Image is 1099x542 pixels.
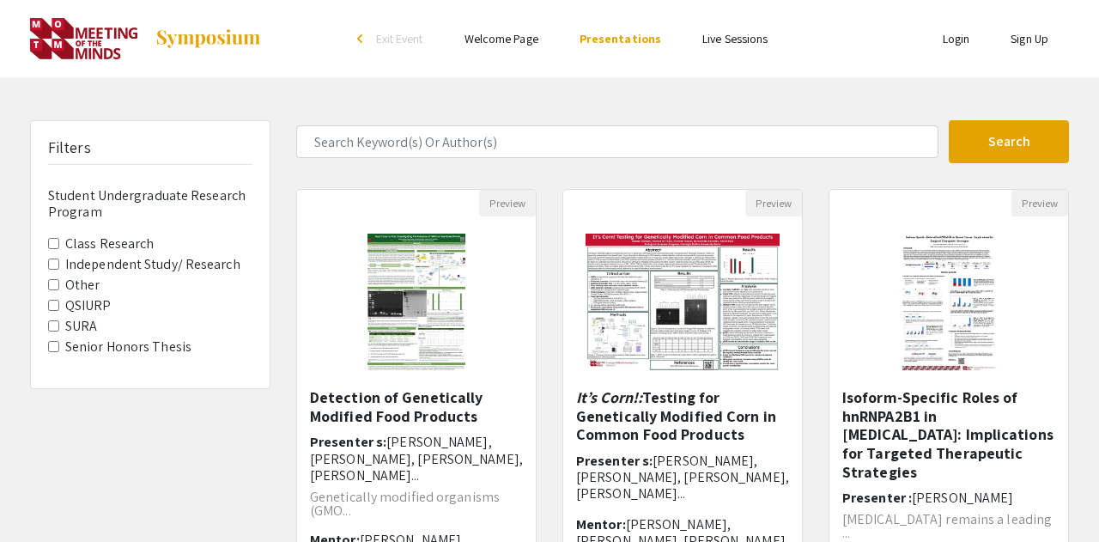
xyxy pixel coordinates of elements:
[65,234,154,254] label: Class Research
[310,433,523,484] span: [PERSON_NAME], [PERSON_NAME], [PERSON_NAME], [PERSON_NAME]...
[65,295,112,316] label: QSIURP
[576,452,789,502] span: [PERSON_NAME], [PERSON_NAME], [PERSON_NAME], [PERSON_NAME]...
[943,31,970,46] a: Login
[745,190,802,216] button: Preview
[842,513,1055,540] p: [MEDICAL_DATA] remains a leading ...
[65,337,191,357] label: Senior Honors Thesis
[702,31,768,46] a: Live Sessions
[357,33,367,44] div: arrow_back_ios
[479,190,536,216] button: Preview
[376,31,423,46] span: Exit Event
[1011,190,1068,216] button: Preview
[48,138,91,157] h5: Filters
[65,275,100,295] label: Other
[296,125,938,158] input: Search Keyword(s) Or Author(s)
[310,388,523,425] h5: Detection of Genetically Modified Food Products
[310,434,523,484] h6: Presenter s:
[842,490,1055,506] h6: Presenter :
[842,388,1055,481] h5: Isoform-Specific Roles of hnRNPA2B1 in [MEDICAL_DATA]: Implications for Targeted Therapeutic Stra...
[580,31,661,46] a: Presentations
[65,254,240,275] label: Independent Study/ Research
[464,31,538,46] a: Welcome Page
[48,187,252,220] h6: Student Undergraduate Research Program
[65,316,97,337] label: SURA
[155,28,262,49] img: Symposium by ForagerOne
[576,515,626,533] span: Mentor:
[949,120,1069,163] button: Search
[30,17,137,60] img: Meeting of the Minds 2025
[1011,31,1048,46] a: Sign Up
[576,388,789,444] h5: Testing for Genetically Modified Corn in Common Food Products
[310,488,500,520] span: Genetically modified organisms (GMO...
[568,216,797,388] img: <p><em style="background-color: transparent; color: rgb(0, 0, 0);">It’s Corn!: </em><span style="...
[30,17,262,60] a: Meeting of the Minds 2025
[350,216,482,388] img: <p><span style="color: rgb(0, 0, 0);">Detection of Genetically Modified Food Products</span></p>
[576,387,642,407] em: It’s Corn!:
[912,489,1013,507] span: [PERSON_NAME]
[884,216,1014,388] img: <p><strong style="color: rgb(0, 0, 0);">Isoform-Specific Roles of hnRNPA2B1 in Breast Cancer: Imp...
[576,453,789,502] h6: Presenter s:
